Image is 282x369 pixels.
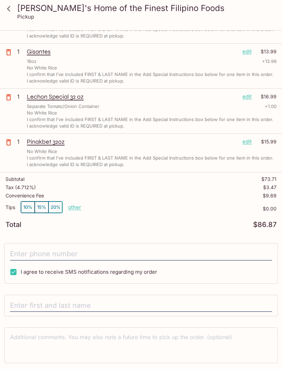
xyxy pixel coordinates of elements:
[48,202,62,213] button: 20%
[27,155,273,161] p: I confirm that I've included FIRST & LAST NAME in the Add Special Instructions box below for one ...
[27,33,124,39] p: I acknowledge valid ID is REQUIRED at pickup.
[27,48,237,55] p: Gisantes
[27,161,124,168] p: I acknowledge valid ID is REQUIRED at pickup.
[27,116,273,123] p: I confirm that I've included FIRST & LAST NAME in the Add Special Instructions box below for one ...
[68,204,81,210] button: other
[242,138,252,145] p: edit
[17,138,24,145] p: 1
[17,93,24,100] p: 1
[256,48,276,55] p: $13.99
[17,13,34,20] p: Pickup
[27,58,36,65] p: 16oz
[17,48,24,55] p: 1
[6,221,21,228] p: Total
[27,71,273,78] p: I confirm that I've included FIRST & LAST NAME in the Add Special Instructions box below for one ...
[27,138,237,145] p: Pinakbet 32oz
[81,206,276,211] p: $0.00
[256,93,276,100] p: $16.99
[242,48,252,55] p: edit
[253,221,276,228] p: $86.87
[35,202,48,213] button: 15%
[242,93,252,100] p: edit
[263,185,276,190] p: $3.47
[27,110,57,116] p: No White Rice
[27,123,124,129] p: I acknowledge valid ID is REQUIRED at pickup.
[17,3,276,13] h3: [PERSON_NAME]'s Home of the Finest Filipino Foods
[10,299,272,312] input: Enter first and last name
[27,93,237,100] p: Lechon Special 32 oz
[27,78,124,84] p: I acknowledge valid ID is REQUIRED at pickup.
[262,58,276,65] p: + 13.99
[6,205,15,210] p: Tips
[265,103,276,110] p: + 1.00
[10,248,272,261] input: Enter phone number
[27,103,99,110] p: Separate Tomato/Onion Container
[263,193,276,198] p: $9.69
[6,193,44,198] p: Convenience Fee
[256,138,276,145] p: $15.99
[6,185,36,190] p: Tax ( 4.712% )
[27,148,57,155] p: No White Rice
[21,269,157,275] span: I agree to receive SMS notifications regarding my order
[27,65,57,71] p: No White Rice
[21,202,35,213] button: 10%
[6,176,24,182] p: Subtotal
[261,176,276,182] p: $73.71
